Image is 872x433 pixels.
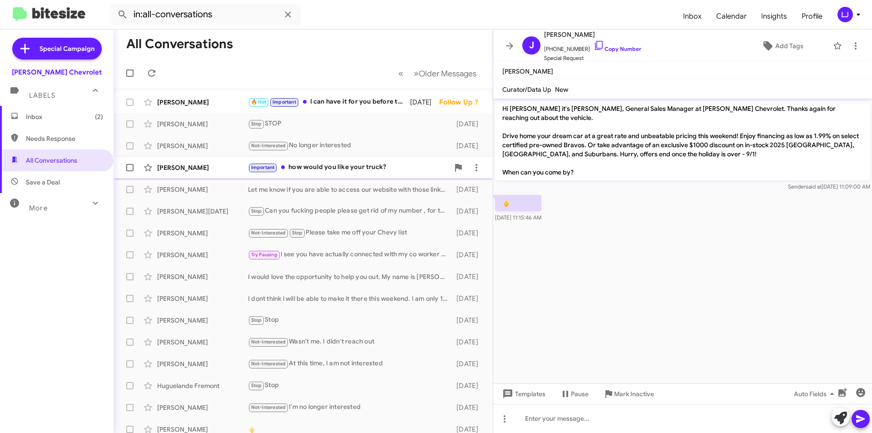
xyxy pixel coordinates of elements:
[26,156,77,165] span: All Conversations
[452,207,486,216] div: [DATE]
[735,38,828,54] button: Add Tags
[806,183,822,190] span: said at
[452,185,486,194] div: [DATE]
[439,98,486,107] div: Follow Up ?
[398,68,403,79] span: «
[495,100,870,180] p: Hi [PERSON_NAME] it's [PERSON_NAME], General Sales Manager at [PERSON_NAME] Chevrolet. Thanks aga...
[12,38,102,60] a: Special Campaign
[95,112,103,121] span: (2)
[408,64,482,83] button: Next
[775,38,803,54] span: Add Tags
[414,68,419,79] span: »
[248,140,452,151] div: No longer interested
[787,386,845,402] button: Auto Fields
[157,338,248,347] div: [PERSON_NAME]
[553,386,596,402] button: Pause
[495,195,541,211] p: 🖕
[157,163,248,172] div: [PERSON_NAME]
[248,97,410,107] div: I can have it for you before the end of the week
[830,7,862,22] button: LJ
[529,38,534,53] span: J
[157,403,248,412] div: [PERSON_NAME]
[500,386,545,402] span: Templates
[495,214,541,221] span: [DATE] 11:15:46 AM
[157,359,248,368] div: [PERSON_NAME]
[248,272,452,281] div: I would love the opportunity to help you out. My name is [PERSON_NAME] am part of the sales team ...
[452,229,486,238] div: [DATE]
[157,294,248,303] div: [PERSON_NAME]
[248,358,452,369] div: At this time, I am not interested
[29,91,55,100] span: Labels
[272,99,296,105] span: Important
[452,359,486,368] div: [DATE]
[248,315,452,325] div: Stop
[251,99,267,105] span: 🔥 Hot
[544,29,641,40] span: [PERSON_NAME]
[452,272,486,281] div: [DATE]
[292,230,303,236] span: Stop
[555,85,568,94] span: New
[251,143,286,149] span: Not-Interested
[248,228,452,238] div: Please take me off your Chevy list
[157,207,248,216] div: [PERSON_NAME][DATE]
[26,112,103,121] span: Inbox
[26,178,60,187] span: Save a Deal
[614,386,654,402] span: Mark Inactive
[248,185,452,194] div: Let me know if you are able to access our website with those links, I may have to text them off m...
[157,141,248,150] div: [PERSON_NAME]
[452,294,486,303] div: [DATE]
[251,339,286,345] span: Not-Interested
[571,386,589,402] span: Pause
[596,386,661,402] button: Mark Inactive
[452,381,486,390] div: [DATE]
[794,3,830,30] a: Profile
[452,250,486,259] div: [DATE]
[544,54,641,63] span: Special Request
[452,338,486,347] div: [DATE]
[248,337,452,347] div: Wasn't me. I didn't reach out
[157,272,248,281] div: [PERSON_NAME]
[676,3,709,30] a: Inbox
[251,404,286,410] span: Not-Interested
[157,381,248,390] div: Huguelande Fremont
[502,67,553,75] span: [PERSON_NAME]
[788,183,870,190] span: Sender [DATE] 11:09:00 AM
[594,45,641,52] a: Copy Number
[251,164,275,170] span: Important
[754,3,794,30] a: Insights
[157,185,248,194] div: [PERSON_NAME]
[502,85,551,94] span: Curator/Data Up
[26,134,103,143] span: Needs Response
[837,7,853,22] div: LJ
[794,386,837,402] span: Auto Fields
[157,119,248,129] div: [PERSON_NAME]
[40,44,94,53] span: Special Campaign
[12,68,102,77] div: [PERSON_NAME] Chevrolet
[452,119,486,129] div: [DATE]
[452,403,486,412] div: [DATE]
[29,204,48,212] span: More
[248,402,452,413] div: I'm no longer interested
[157,229,248,238] div: [PERSON_NAME]
[248,249,452,260] div: I see you have actually connected with my co worker [PERSON_NAME], She will be able to help you o...
[410,98,439,107] div: [DATE]
[544,40,641,54] span: [PHONE_NUMBER]
[251,121,262,127] span: Stop
[251,317,262,323] span: Stop
[452,316,486,325] div: [DATE]
[248,119,452,129] div: STOP
[126,37,233,51] h1: All Conversations
[452,141,486,150] div: [DATE]
[393,64,409,83] button: Previous
[157,98,248,107] div: [PERSON_NAME]
[248,380,452,391] div: Stop
[419,69,476,79] span: Older Messages
[709,3,754,30] a: Calendar
[393,64,482,83] nav: Page navigation example
[248,206,452,216] div: Can you fucking people please get rid of my number , for the fucking 50th time my name is [PERSON...
[251,252,277,258] span: Try Pausing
